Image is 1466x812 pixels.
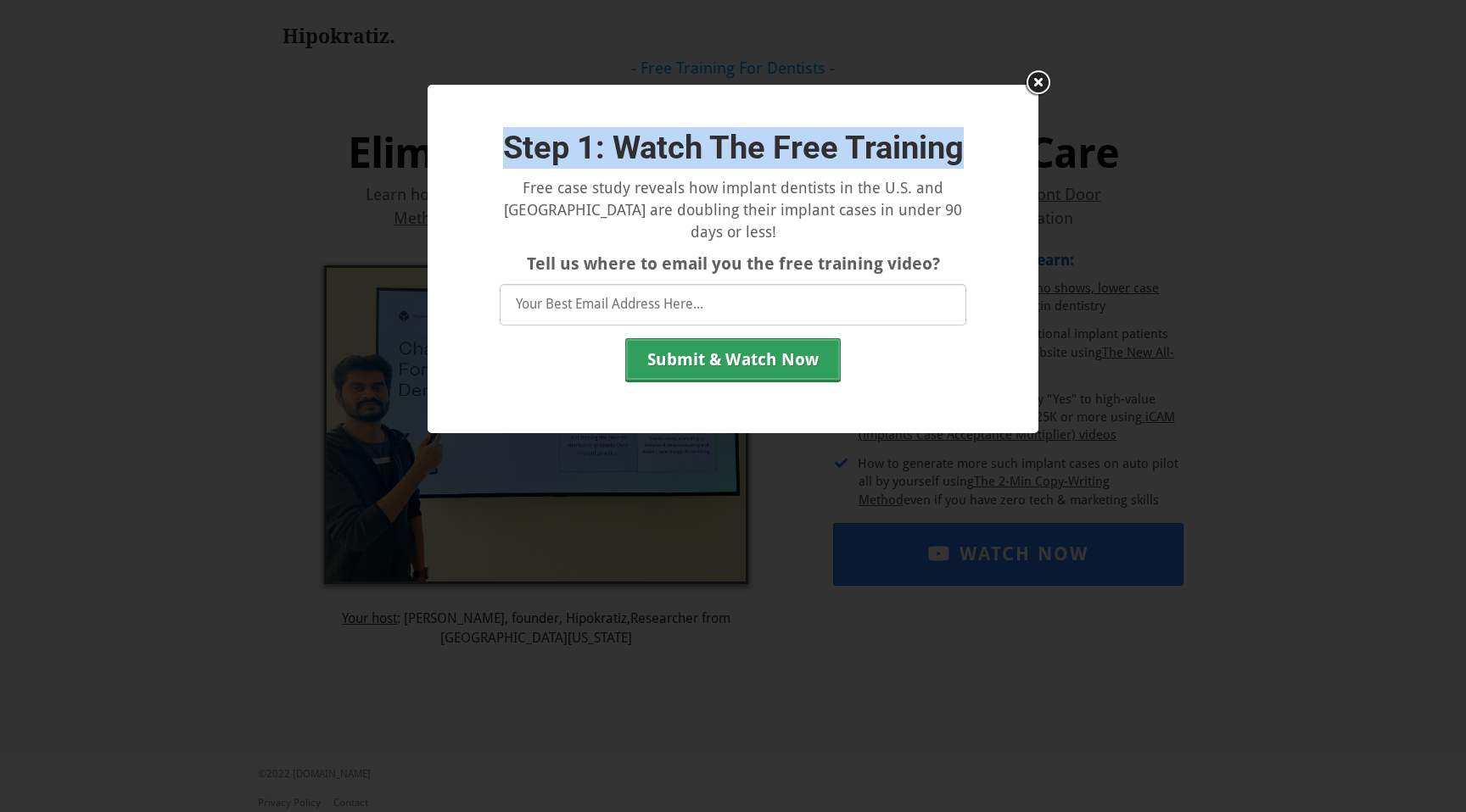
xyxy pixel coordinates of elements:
[527,253,940,274] b: Tell us where to email you the free training video?
[500,284,966,325] input: Your Best Email Address Here...
[503,129,964,166] b: Step 1: Watch The Free Training
[647,349,819,370] span: Submit & Watch Now
[500,177,966,242] div: Free case study reveals how implant dentists in the U.S. and [GEOGRAPHIC_DATA] are doubling their...
[625,338,841,383] a: Submit & Watch Now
